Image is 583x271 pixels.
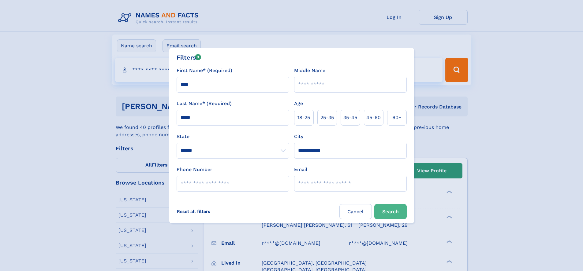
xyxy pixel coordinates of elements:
[294,67,325,74] label: Middle Name
[177,53,201,62] div: Filters
[343,114,357,121] span: 35‑45
[177,166,212,173] label: Phone Number
[297,114,310,121] span: 18‑25
[177,67,232,74] label: First Name* (Required)
[320,114,334,121] span: 25‑35
[366,114,381,121] span: 45‑60
[374,204,407,219] button: Search
[294,100,303,107] label: Age
[294,133,303,140] label: City
[177,100,232,107] label: Last Name* (Required)
[392,114,402,121] span: 60+
[173,204,214,219] label: Reset all filters
[177,133,289,140] label: State
[294,166,307,173] label: Email
[339,204,372,219] label: Cancel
